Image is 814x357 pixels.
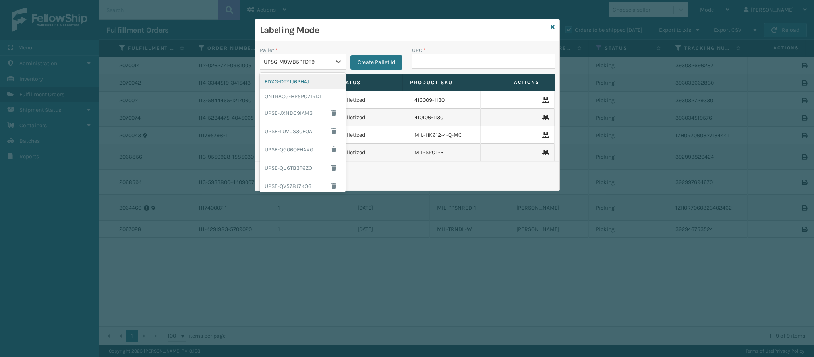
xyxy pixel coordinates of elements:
td: 413009-1130 [407,91,481,109]
i: Remove From Pallet [542,150,547,155]
label: Product SKU [410,79,467,86]
span: Actions [477,76,544,89]
i: Remove From Pallet [542,97,547,103]
div: UPSE-QG06OFHAXG [260,140,346,159]
div: FDXG-DTY1J62H4J [260,74,346,89]
td: MIL-SPCT-B [407,144,481,161]
div: UPSE-QV578J7KO6 [260,177,346,195]
td: Palletized [333,126,407,144]
button: Create Pallet Id [350,55,402,70]
div: UPSE-JXNBC9IAM3 [260,104,346,122]
div: UPSE-QU6TB3T6ZO [260,159,346,177]
label: Status [338,79,395,86]
i: Remove From Pallet [542,115,547,120]
div: ONTRACG-HP5POZIRDL [260,89,346,104]
label: UPC [412,46,426,54]
td: Palletized [333,144,407,161]
td: Palletized [333,91,407,109]
td: MIL-HK612-4-Q-MC [407,126,481,144]
td: Palletized [333,109,407,126]
div: UPSG-M9WB5PFDT9 [264,58,332,66]
h3: Labeling Mode [260,24,547,36]
i: Remove From Pallet [542,132,547,138]
div: UPSE-LUVUS30EOA [260,122,346,140]
td: 410106-1130 [407,109,481,126]
label: Pallet [260,46,278,54]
